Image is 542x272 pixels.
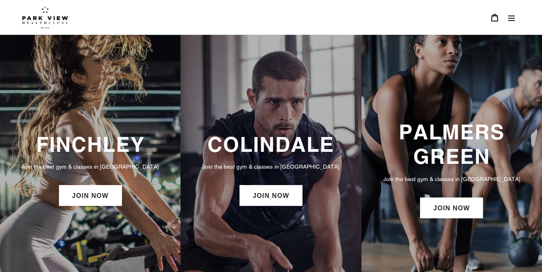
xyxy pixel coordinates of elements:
[420,197,483,218] a: JOIN NOW: Palmers Green Membership
[22,6,68,28] img: Park view health clubs is a gym near you.
[369,120,534,169] h3: PALMERS GREEN
[189,162,353,171] p: Join the best gym & classes in [GEOGRAPHIC_DATA]
[8,132,173,157] h3: FINCHLEY
[369,175,534,183] p: Join the best gym & classes in [GEOGRAPHIC_DATA]
[189,132,353,157] h3: COLINDALE
[503,9,520,26] button: Menu
[8,162,173,171] p: Join the best gym & classes in [GEOGRAPHIC_DATA]
[240,185,302,206] a: JOIN NOW: Colindale Membership
[59,185,122,206] a: JOIN NOW: Finchley Membership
